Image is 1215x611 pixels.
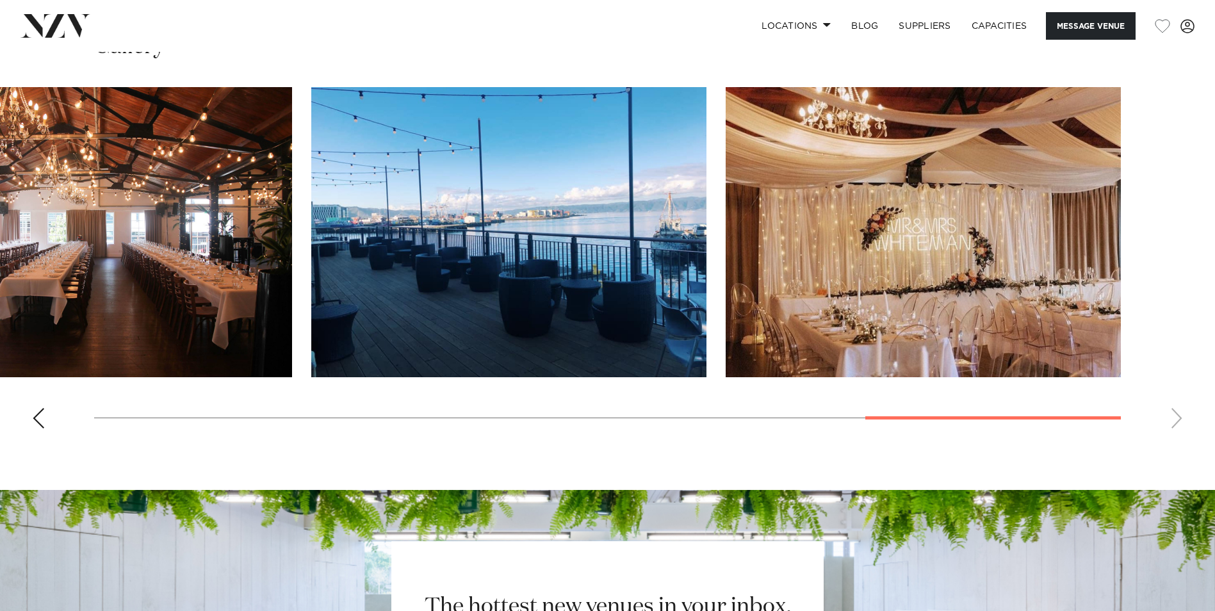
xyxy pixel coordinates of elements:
[311,87,706,377] swiper-slide: 9 / 10
[726,87,1121,377] swiper-slide: 10 / 10
[888,12,961,40] a: SUPPLIERS
[20,14,90,37] img: nzv-logo.png
[961,12,1038,40] a: Capacities
[1046,12,1136,40] button: Message Venue
[751,12,841,40] a: Locations
[841,12,888,40] a: BLOG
